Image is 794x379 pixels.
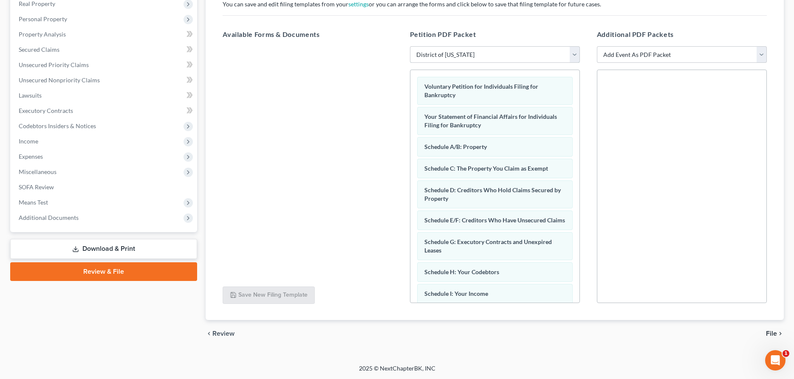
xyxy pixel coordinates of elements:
[10,262,197,281] a: Review & File
[766,330,777,337] span: File
[424,238,552,254] span: Schedule G: Executory Contracts and Unexpired Leases
[12,42,197,57] a: Secured Claims
[410,30,476,38] span: Petition PDF Packet
[19,168,57,175] span: Miscellaneous
[777,330,784,337] i: chevron_right
[19,15,67,22] span: Personal Property
[424,113,557,129] span: Your Statement of Financial Affairs for Individuals Filing for Bankruptcy
[206,330,212,337] i: chevron_left
[783,350,789,357] span: 1
[12,27,197,42] a: Property Analysis
[19,76,100,84] span: Unsecured Nonpriority Claims
[12,88,197,103] a: Lawsuits
[19,61,89,68] span: Unsecured Priority Claims
[212,330,235,337] span: Review
[19,214,79,221] span: Additional Documents
[19,92,42,99] span: Lawsuits
[206,330,243,337] button: chevron_left Review
[12,180,197,195] a: SOFA Review
[424,216,565,224] span: Schedule E/F: Creditors Who Have Unsecured Claims
[424,268,499,275] span: Schedule H: Your Codebtors
[424,165,548,172] span: Schedule C: The Property You Claim as Exempt
[424,83,538,98] span: Voluntary Petition for Individuals Filing for Bankruptcy
[424,143,487,150] span: Schedule A/B: Property
[348,0,369,8] a: settings
[19,153,43,160] span: Expenses
[19,138,38,145] span: Income
[223,286,315,304] button: Save New Filing Template
[19,122,96,129] span: Codebtors Insiders & Notices
[223,29,393,39] h5: Available Forms & Documents
[19,46,59,53] span: Secured Claims
[19,199,48,206] span: Means Test
[424,290,488,297] span: Schedule I: Your Income
[12,73,197,88] a: Unsecured Nonpriority Claims
[10,239,197,259] a: Download & Print
[19,107,73,114] span: Executory Contracts
[597,29,767,39] h5: Additional PDF Packets
[12,57,197,73] a: Unsecured Priority Claims
[424,186,561,202] span: Schedule D: Creditors Who Hold Claims Secured by Property
[765,350,786,371] iframe: Intercom live chat
[19,183,54,191] span: SOFA Review
[19,31,66,38] span: Property Analysis
[12,103,197,118] a: Executory Contracts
